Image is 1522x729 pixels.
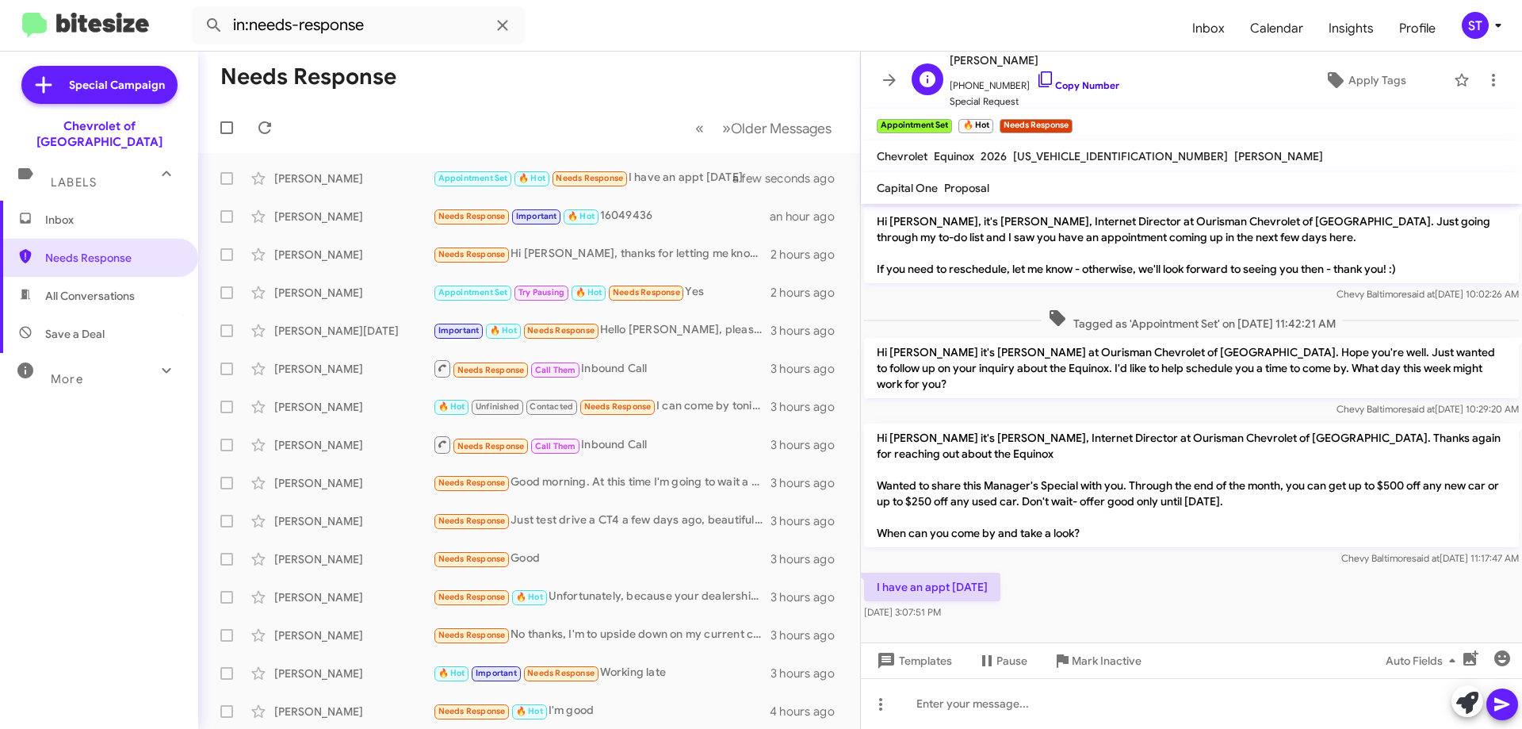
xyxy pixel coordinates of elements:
span: 🔥 Hot [576,287,602,297]
input: Search [192,6,525,44]
span: [PERSON_NAME] [950,51,1119,70]
div: [PERSON_NAME] [274,399,433,415]
button: Previous [686,112,713,144]
span: Call Them [535,365,576,375]
span: Chevy Baltimore [DATE] 11:17:47 AM [1341,552,1519,564]
span: Special Request [950,94,1119,109]
div: I can come by tonight [433,397,771,416]
div: 3 hours ago [771,666,847,681]
div: [PERSON_NAME] [274,513,433,529]
span: Capital One [877,181,938,195]
div: 3 hours ago [771,361,847,377]
a: Inbox [1180,6,1237,52]
div: 3 hours ago [771,475,847,491]
div: [PERSON_NAME][DATE] [274,323,433,339]
span: said at [1407,288,1435,300]
span: Save a Deal [45,326,105,342]
span: Needs Response [438,478,506,488]
span: 🔥 Hot [490,325,517,336]
span: All Conversations [45,288,135,304]
a: Copy Number [1036,79,1119,91]
div: Yes [433,283,771,301]
a: Insights [1316,6,1386,52]
span: Call Them [535,441,576,451]
div: 4 hours ago [770,704,847,719]
span: 🔥 Hot [438,401,465,412]
div: [PERSON_NAME] [274,437,433,453]
small: 🔥 Hot [958,119,992,133]
span: Needs Response [438,211,506,221]
p: Hi [PERSON_NAME], it's [PERSON_NAME], Internet Director at Ourisman Chevrolet of [GEOGRAPHIC_DATA... [864,207,1519,283]
button: Next [713,112,841,144]
span: Needs Response [438,706,506,716]
span: [PERSON_NAME] [1234,149,1323,163]
span: Chevy Baltimore [DATE] 10:29:20 AM [1337,403,1519,415]
div: Just test drive a CT4 a few days ago, beautiful car, just too small [433,512,771,530]
button: Templates [861,647,965,675]
span: Mark Inactive [1072,647,1141,675]
div: Unfortunately, because your dealership is approximately an hour away, and other family obligation... [433,588,771,606]
div: [PERSON_NAME] [274,551,433,567]
span: Needs Response [438,592,506,602]
div: I have an appt [DATE] [433,169,752,187]
span: Important [438,325,480,336]
span: Needs Response [45,250,180,266]
span: Needs Response [457,365,525,375]
div: I'm good [433,702,770,720]
span: Needs Response [527,668,595,678]
span: [DATE] 3:07:51 PM [864,606,941,618]
div: [PERSON_NAME] [274,589,433,605]
span: Contacted [530,401,573,412]
span: Templates [874,647,952,675]
div: Working late [433,664,771,682]
div: 3 hours ago [771,589,847,605]
button: ST [1448,12,1505,39]
span: [PHONE_NUMBER] [950,70,1119,94]
a: Calendar [1237,6,1316,52]
span: Needs Response [438,516,506,526]
button: Mark Inactive [1040,647,1154,675]
div: [PERSON_NAME] [274,285,433,301]
span: Important [516,211,557,221]
p: Hi [PERSON_NAME] it's [PERSON_NAME] at Ourisman Chevrolet of [GEOGRAPHIC_DATA]. Hope you're well.... [864,338,1519,398]
span: Try Pausing [518,287,564,297]
span: Needs Response [613,287,680,297]
div: 3 hours ago [771,627,847,643]
span: Unfinished [476,401,519,412]
span: Needs Response [527,325,595,336]
div: No thanks, I'm to upside down on my current car. [433,626,771,644]
span: » [722,118,731,138]
div: 3 hours ago [771,437,847,453]
span: 2026 [981,149,1007,163]
span: Important [476,668,517,678]
span: Needs Response [438,249,506,259]
div: 3 hours ago [771,399,847,415]
div: [PERSON_NAME] [274,361,433,377]
span: Appointment Set [438,173,508,183]
button: Apply Tags [1283,66,1446,94]
span: Tagged as 'Appointment Set' on [DATE] 11:42:21 AM [1042,309,1342,332]
div: Hi [PERSON_NAME], thanks for letting me know about this special. What does it mean when you say "... [433,245,771,263]
span: More [51,372,83,386]
span: Needs Response [556,173,623,183]
span: Auto Fields [1386,647,1462,675]
span: Older Messages [731,120,832,137]
span: 🔥 Hot [516,592,543,602]
span: Equinox [934,149,974,163]
span: 🔥 Hot [516,706,543,716]
div: 3 hours ago [771,513,847,529]
div: Inbound Call [433,359,771,378]
span: Needs Response [584,401,652,412]
small: Appointment Set [877,119,952,133]
span: Chevy Baltimore [DATE] 10:02:26 AM [1337,288,1519,300]
span: 🔥 Hot [438,668,465,678]
span: Pause [996,647,1027,675]
a: Profile [1386,6,1448,52]
span: « [695,118,704,138]
p: I have an appt [DATE] [864,573,1000,601]
span: said at [1412,552,1440,564]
